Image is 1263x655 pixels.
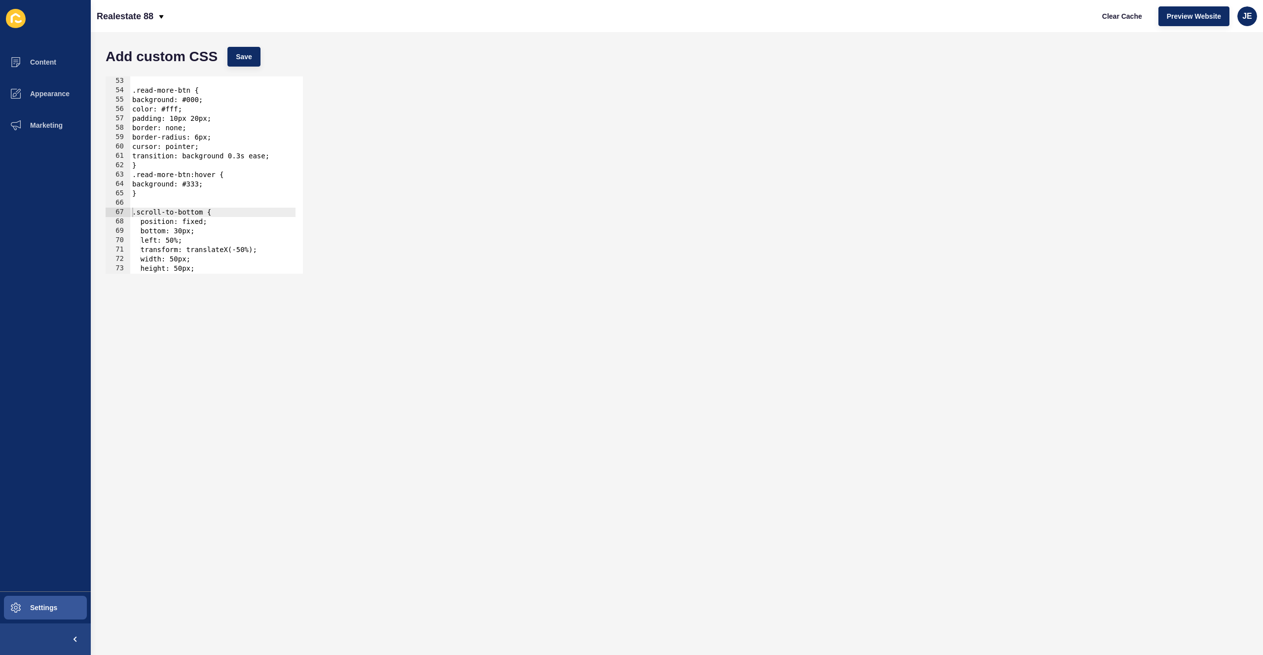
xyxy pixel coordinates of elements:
[106,217,130,226] div: 68
[236,52,252,62] span: Save
[106,236,130,245] div: 70
[106,273,130,283] div: 74
[106,86,130,95] div: 54
[106,123,130,133] div: 58
[1167,11,1221,21] span: Preview Website
[106,255,130,264] div: 72
[1102,11,1142,21] span: Clear Cache
[1242,11,1252,21] span: JE
[106,76,130,86] div: 53
[97,4,153,29] p: Realestate 88
[227,47,260,67] button: Save
[106,208,130,217] div: 67
[106,180,130,189] div: 64
[106,151,130,161] div: 61
[106,52,218,62] h1: Add custom CSS
[106,161,130,170] div: 62
[106,133,130,142] div: 59
[106,198,130,208] div: 66
[1158,6,1229,26] button: Preview Website
[106,170,130,180] div: 63
[1094,6,1151,26] button: Clear Cache
[106,264,130,273] div: 73
[106,114,130,123] div: 57
[106,105,130,114] div: 56
[106,226,130,236] div: 69
[106,142,130,151] div: 60
[106,245,130,255] div: 71
[106,189,130,198] div: 65
[106,95,130,105] div: 55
